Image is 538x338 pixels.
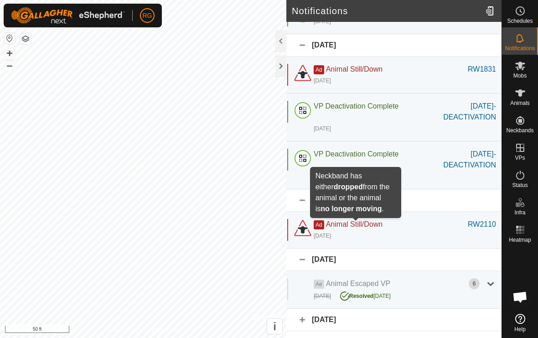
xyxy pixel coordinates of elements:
span: Animals [510,100,530,106]
a: Help [502,310,538,336]
div: [DATE] [286,189,502,212]
h2: Notifications [292,5,482,16]
span: Resolved [349,293,373,299]
span: i [273,320,276,333]
button: i [267,319,282,334]
a: Contact Us [152,326,179,334]
div: [DATE]-DEACTIVATION [423,149,496,171]
div: [DATE] [314,292,331,300]
div: [DATE] [314,232,331,240]
span: Ae [314,280,324,289]
span: VPs [515,155,525,161]
a: Open chat [507,283,534,311]
div: 6 [469,278,480,289]
span: Ad [314,220,324,229]
span: Mobs [513,73,527,78]
img: Gallagher Logo [11,7,125,24]
div: [DATE] [286,249,502,271]
span: Animal Still/Down [326,220,383,228]
a: Privacy Policy [107,326,141,334]
button: – [4,60,15,71]
span: Ad [314,65,324,74]
span: VP Deactivation Complete [314,102,398,110]
div: [DATE] [286,34,502,57]
div: [DATE]-DEACTIVATION [423,101,496,123]
span: Notifications [505,46,535,51]
div: [DATE] [286,309,502,331]
span: Heatmap [509,237,531,243]
span: Schedules [507,18,533,24]
div: [DATE] [340,289,391,300]
div: [DATE] [314,77,331,85]
button: + [4,48,15,59]
button: Reset Map [4,33,15,44]
span: Neckbands [506,128,533,133]
div: RW2110 [468,219,496,230]
span: Infra [514,210,525,215]
span: Status [512,182,528,188]
span: Animal Still/Down [326,65,383,73]
div: [DATE] [314,125,331,133]
div: [DATE] [314,172,331,181]
span: Help [514,327,526,332]
span: Animal Escaped VP [326,280,390,287]
span: RG [143,11,152,21]
div: RW1831 [468,64,496,75]
button: Map Layers [20,33,31,44]
span: VP Deactivation Complete [314,150,398,158]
